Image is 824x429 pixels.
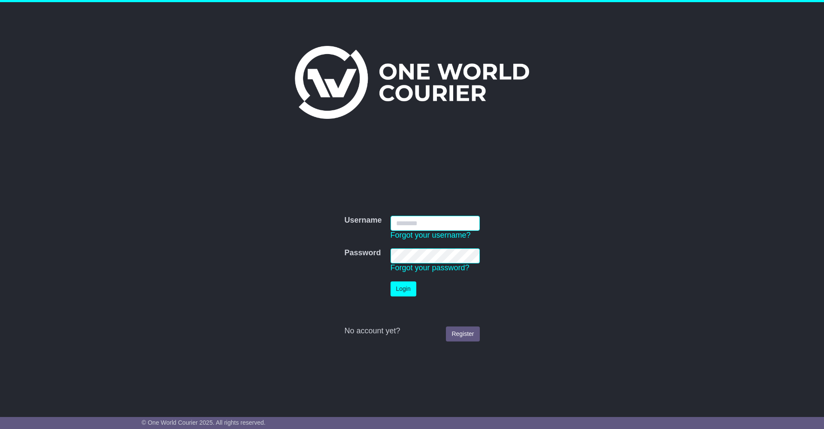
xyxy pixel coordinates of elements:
[391,281,416,296] button: Login
[142,419,266,426] span: © One World Courier 2025. All rights reserved.
[295,46,529,119] img: One World
[391,231,471,239] a: Forgot your username?
[344,248,381,258] label: Password
[446,326,479,341] a: Register
[344,216,382,225] label: Username
[391,263,470,272] a: Forgot your password?
[344,326,479,336] div: No account yet?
